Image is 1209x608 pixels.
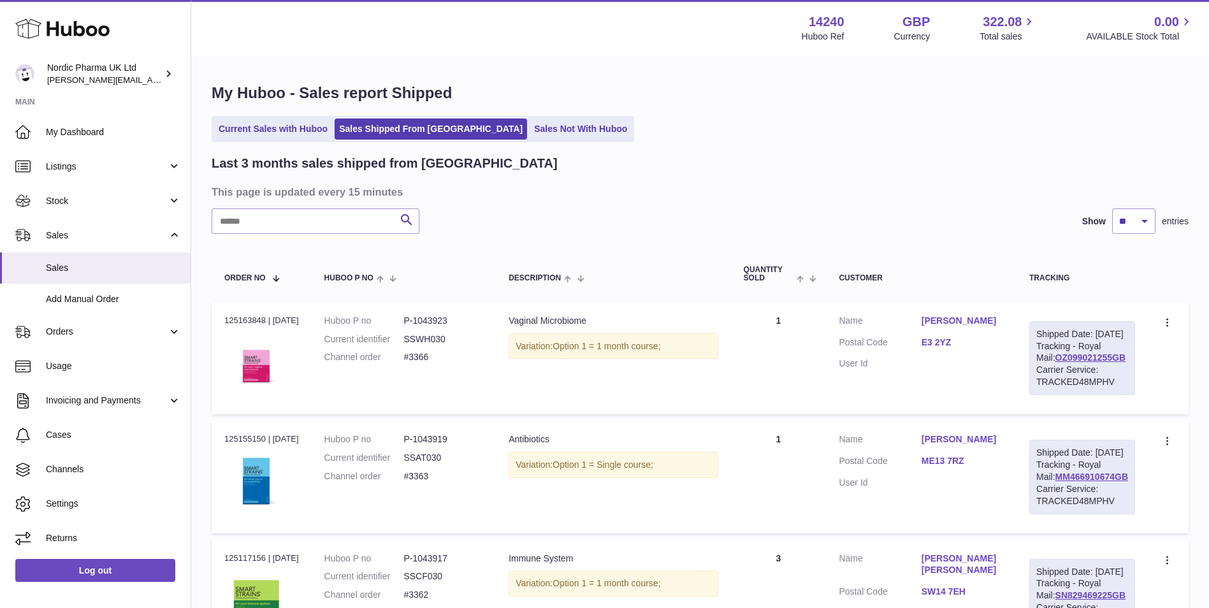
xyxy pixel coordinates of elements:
span: Option 1 = 1 month course; [553,341,660,351]
strong: GBP [902,13,930,31]
a: [PERSON_NAME] [PERSON_NAME] [922,553,1004,577]
span: Add Manual Order [46,293,181,305]
span: Stock [46,195,168,207]
span: Cases [46,429,181,441]
dd: #3362 [403,589,483,601]
a: Log out [15,559,175,582]
dt: Channel order [324,351,404,363]
dd: P-1043917 [403,553,483,565]
span: Option 1 = Single course; [553,460,653,470]
div: Customer [839,274,1004,282]
dt: Current identifier [324,333,404,345]
div: Variation: [509,570,718,597]
span: Sales [46,229,168,242]
dd: #3366 [403,351,483,363]
span: [PERSON_NAME][EMAIL_ADDRESS][DOMAIN_NAME] [47,75,256,85]
div: 125163848 | [DATE] [224,315,299,326]
span: 0.00 [1154,13,1179,31]
span: Order No [224,274,266,282]
div: Huboo Ref [802,31,844,43]
span: AVAILABLE Stock Total [1086,31,1194,43]
span: Returns [46,532,181,544]
div: Shipped Date: [DATE] [1036,566,1128,578]
div: Tracking - Royal Mail: [1029,321,1135,395]
h3: This page is updated every 15 minutes [212,185,1185,199]
div: Variation: [509,333,718,359]
a: E3 2YZ [922,337,1004,349]
span: entries [1162,215,1189,228]
span: Option 1 = 1 month course; [553,578,660,588]
dd: P-1043919 [403,433,483,445]
div: Carrier Service: TRACKED48MPHV [1036,483,1128,507]
dt: Channel order [324,470,404,482]
div: Vaginal Microbiome [509,315,718,327]
div: Nordic Pharma UK Ltd [47,62,162,86]
dt: Huboo P no [324,315,404,327]
h2: Last 3 months sales shipped from [GEOGRAPHIC_DATA] [212,155,558,172]
img: Vaginal_Microbiome_30Capsules_FrontFace.png [224,330,288,394]
div: Immune System [509,553,718,565]
span: Invoicing and Payments [46,394,168,407]
a: OZ099021255GB [1055,352,1126,363]
div: Shipped Date: [DATE] [1036,447,1128,459]
dt: Name [839,433,921,449]
a: Sales Not With Huboo [530,119,632,140]
div: Tracking [1029,274,1135,282]
dt: Postal Code [839,586,921,601]
a: SW14 7EH [922,586,1004,598]
span: Orders [46,326,168,338]
a: 322.08 Total sales [980,13,1036,43]
dt: Postal Code [839,455,921,470]
div: 125155150 | [DATE] [224,433,299,445]
div: 125117156 | [DATE] [224,553,299,564]
dd: SSWH030 [403,333,483,345]
span: Settings [46,498,181,510]
span: Listings [46,161,168,173]
dt: Postal Code [839,337,921,352]
a: SN829469225GB [1055,590,1126,600]
span: Channels [46,463,181,475]
dd: SSAT030 [403,452,483,464]
a: ME13 7RZ [922,455,1004,467]
a: [PERSON_NAME] [922,433,1004,445]
dd: SSCF030 [403,570,483,583]
dd: #3363 [403,470,483,482]
a: Sales Shipped From [GEOGRAPHIC_DATA] [335,119,527,140]
div: Variation: [509,452,718,478]
dd: P-1043923 [403,315,483,327]
dt: User Id [839,477,921,489]
div: Antibiotics [509,433,718,445]
span: Description [509,274,561,282]
h1: My Huboo - Sales report Shipped [212,83,1189,103]
span: Huboo P no [324,274,373,282]
a: 0.00 AVAILABLE Stock Total [1086,13,1194,43]
a: Current Sales with Huboo [214,119,332,140]
img: 2.png [224,449,288,513]
div: Shipped Date: [DATE] [1036,328,1128,340]
a: MM466910674GB [1055,472,1128,482]
dt: Current identifier [324,570,404,583]
span: Usage [46,360,181,372]
strong: 14240 [809,13,844,31]
dt: Huboo P no [324,433,404,445]
span: Quantity Sold [744,266,794,282]
a: [PERSON_NAME] [922,315,1004,327]
div: Carrier Service: TRACKED48MPHV [1036,364,1128,388]
dt: User Id [839,358,921,370]
dt: Name [839,553,921,580]
dt: Current identifier [324,452,404,464]
dt: Channel order [324,589,404,601]
span: My Dashboard [46,126,181,138]
span: Total sales [980,31,1036,43]
div: Currency [894,31,930,43]
dt: Huboo P no [324,553,404,565]
span: 322.08 [983,13,1022,31]
div: Tracking - Royal Mail: [1029,440,1135,514]
span: Sales [46,262,181,274]
td: 1 [731,302,827,414]
dt: Name [839,315,921,330]
label: Show [1082,215,1106,228]
img: joe.plant@parapharmdev.com [15,64,34,83]
td: 1 [731,421,827,533]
